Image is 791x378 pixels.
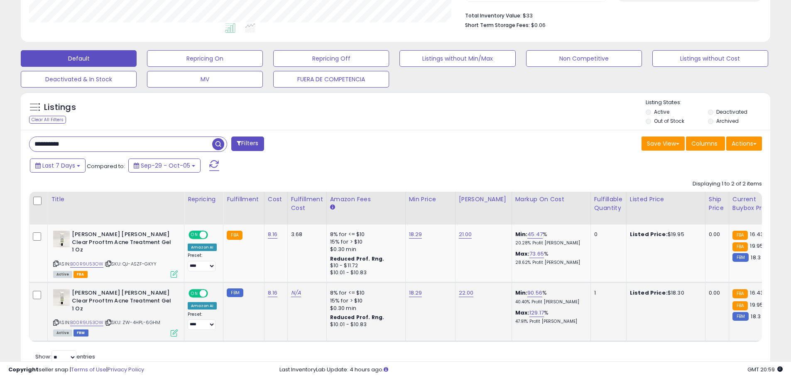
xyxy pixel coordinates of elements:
[630,195,702,204] div: Listed Price
[330,269,399,276] div: $10.01 - $10.83
[709,195,725,212] div: Ship Price
[652,50,768,67] button: Listings without Cost
[330,204,335,211] small: Amazon Fees.
[630,231,699,238] div: $19.95
[409,230,422,239] a: 18.29
[8,366,144,374] div: seller snap | |
[529,250,544,258] a: 73.65
[330,314,384,321] b: Reduced Prof. Rng.
[646,99,770,107] p: Listing States:
[268,195,284,204] div: Cost
[227,231,242,240] small: FBA
[465,12,522,19] b: Total Inventory Value:
[594,195,623,212] div: Fulfillable Quantity
[72,231,173,256] b: [PERSON_NAME] [PERSON_NAME] Clear Prooftm Acne Treatment Gel 1 Oz
[231,137,264,151] button: Filters
[227,195,260,204] div: Fulfillment
[732,242,748,251] small: FBA
[188,195,220,204] div: Repricing
[750,301,763,309] span: 19.95
[465,10,756,20] li: $33
[70,319,103,326] a: B00R9U53OW
[515,289,584,305] div: %
[594,231,620,238] div: 0
[227,288,243,297] small: FBM
[268,289,278,297] a: 8.16
[44,102,76,113] h5: Listings
[53,271,72,278] span: All listings currently available for purchase on Amazon
[630,289,668,297] b: Listed Price:
[72,289,173,315] b: [PERSON_NAME] [PERSON_NAME] Clear Prooftm Acne Treatment Gel 1 Oz
[71,366,106,373] a: Terms of Use
[189,232,200,239] span: ON
[330,246,399,253] div: $0.30 min
[330,238,399,246] div: 15% for > $10
[70,261,103,268] a: B00R9U53OW
[399,50,515,67] button: Listings without Min/Max
[515,319,584,324] p: 47.91% Profit [PERSON_NAME]
[515,309,584,324] div: %
[750,289,764,297] span: 16.43
[654,108,669,115] label: Active
[716,108,747,115] label: Deactivated
[531,21,546,29] span: $0.06
[515,230,528,238] b: Min:
[459,230,472,239] a: 21.00
[30,159,86,173] button: Last 7 Days
[279,366,783,374] div: Last InventoryLab Update: 4 hours ago.
[515,240,584,246] p: 20.28% Profit [PERSON_NAME]
[515,289,528,297] b: Min:
[188,244,217,251] div: Amazon AI
[29,116,66,124] div: Clear All Filters
[207,290,220,297] span: OFF
[459,289,474,297] a: 22.00
[188,302,217,310] div: Amazon AI
[273,71,389,88] button: FUERA DE COMPETENCIA
[409,289,422,297] a: 18.29
[750,242,763,250] span: 19.95
[189,290,200,297] span: ON
[330,195,402,204] div: Amazon Fees
[515,195,587,204] div: Markup on Cost
[330,255,384,262] b: Reduced Prof. Rng.
[515,250,530,258] b: Max:
[732,253,749,262] small: FBM
[207,232,220,239] span: OFF
[330,297,399,305] div: 15% for > $10
[515,260,584,266] p: 28.62% Profit [PERSON_NAME]
[291,195,323,212] div: Fulfillment Cost
[732,289,748,298] small: FBA
[716,117,739,124] label: Archived
[693,180,762,188] div: Displaying 1 to 2 of 2 items
[53,289,70,306] img: 31eakU8PKDL._SL40_.jpg
[691,139,718,148] span: Columns
[515,299,584,305] p: 40.40% Profit [PERSON_NAME]
[105,261,157,267] span: | SKU: QJ-ASZF-GKYY
[188,253,217,271] div: Preset:
[732,195,775,212] div: Current Buybox Price
[529,309,544,317] a: 129.17
[188,312,217,330] div: Preset:
[273,50,389,67] button: Repricing Off
[709,231,722,238] div: 0.00
[268,230,278,239] a: 8.16
[73,329,88,337] span: FBM
[8,366,39,373] strong: Copyright
[747,366,783,373] span: 2025-10-14 20:59 GMT
[512,192,590,224] th: The percentage added to the cost of goods (COGS) that forms the calculator for Min & Max prices.
[53,231,70,247] img: 31eakU8PKDL._SL40_.jpg
[642,137,685,151] button: Save View
[526,50,642,67] button: Non Competitive
[42,161,75,170] span: Last 7 Days
[53,329,72,337] span: All listings currently available for purchase on Amazon
[51,195,181,204] div: Title
[330,262,399,269] div: $10 - $11.72
[128,159,201,173] button: Sep-29 - Oct-05
[330,231,399,238] div: 8% for <= $10
[108,366,144,373] a: Privacy Policy
[515,231,584,246] div: %
[35,353,95,361] span: Show: entries
[515,309,530,317] b: Max:
[21,71,137,88] button: Deactivated & In Stock
[527,230,543,239] a: 45.47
